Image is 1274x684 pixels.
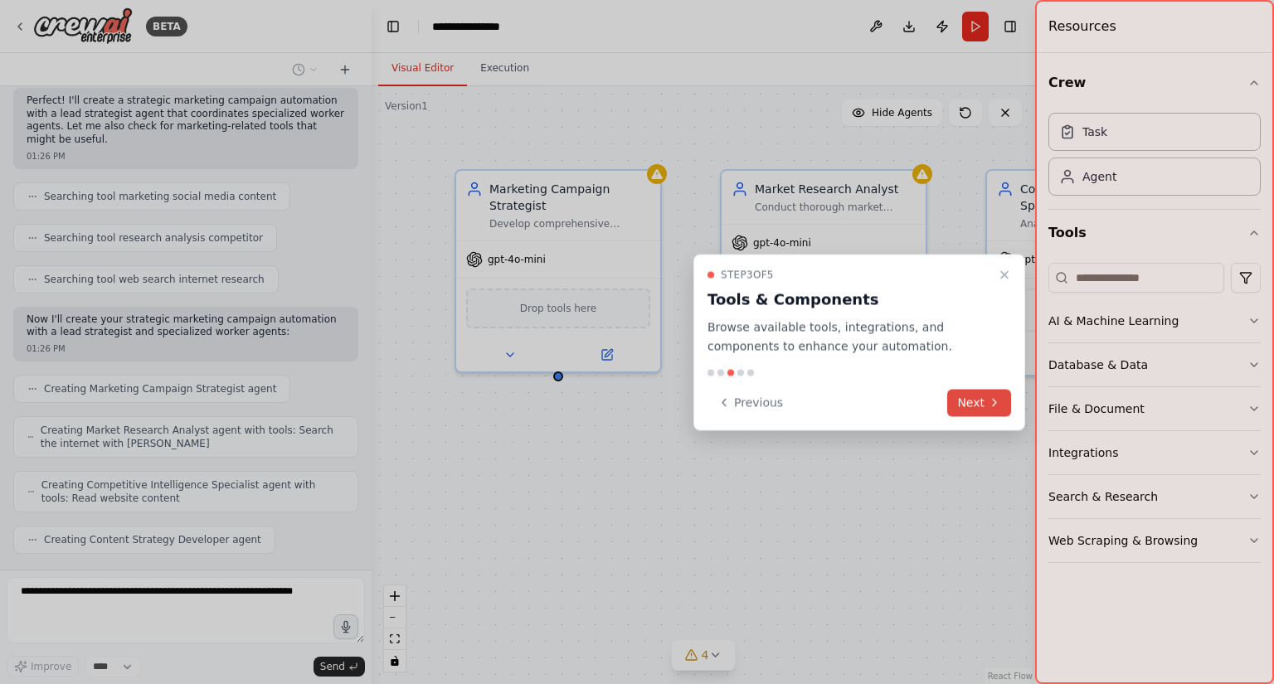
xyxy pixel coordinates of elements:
h3: Tools & Components [708,289,991,312]
span: Step 3 of 5 [721,269,774,282]
p: Browse available tools, integrations, and components to enhance your automation. [708,318,991,357]
button: Close walkthrough [994,265,1014,285]
button: Next [947,389,1011,416]
button: Previous [708,389,793,416]
button: Hide left sidebar [382,15,405,38]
